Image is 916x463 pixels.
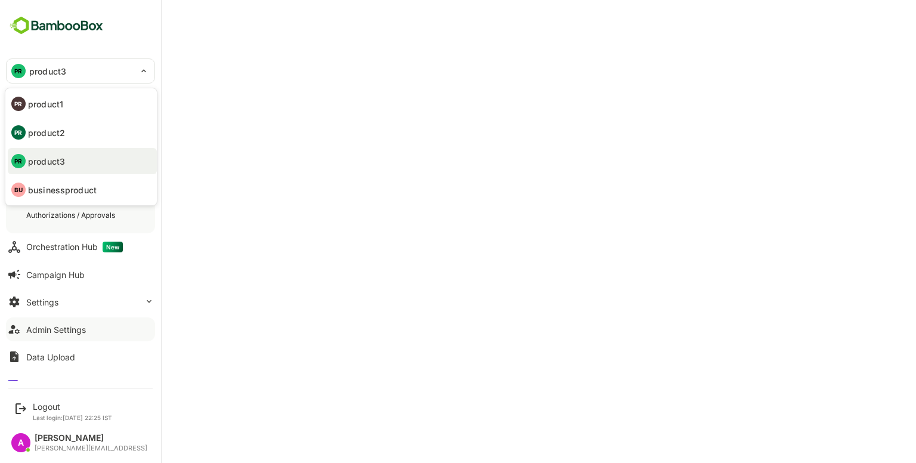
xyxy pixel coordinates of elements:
[28,126,65,139] p: product2
[11,97,26,111] div: PR
[28,155,65,168] p: product3
[11,183,26,197] div: BU
[28,184,97,196] p: businessproduct
[11,125,26,140] div: PR
[28,98,63,110] p: product1
[11,154,26,168] div: PR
